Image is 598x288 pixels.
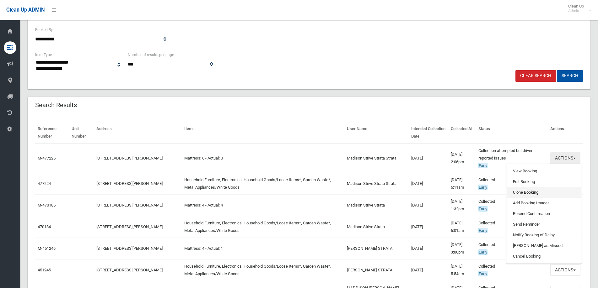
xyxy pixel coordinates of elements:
td: [DATE] [409,238,448,259]
td: Madison Strive Strata [344,216,409,238]
td: Household Furniture, Electronics, Household Goods/Loose Items*, Garden Waste*, Metal Appliances/W... [182,173,344,194]
td: [DATE] [409,173,448,194]
th: Items [182,122,344,144]
span: Early [478,206,488,212]
td: Madison Strive Strata Strata [344,144,409,173]
span: Early [478,163,488,168]
th: Unit Number [69,122,94,144]
th: Address [94,122,182,144]
span: Early [478,228,488,233]
a: [STREET_ADDRESS][PERSON_NAME] [96,181,163,186]
a: [PERSON_NAME] as Missed [507,240,581,251]
td: Collected [476,238,548,259]
th: User Name [344,122,409,144]
span: Early [478,271,488,276]
span: Early [478,249,488,255]
td: [DATE] [409,144,448,173]
td: Collected [476,173,548,194]
td: Collected [476,216,548,238]
a: [STREET_ADDRESS][PERSON_NAME] [96,156,163,160]
a: M-470185 [38,203,56,207]
td: Collected [476,259,548,281]
header: Search Results [28,99,84,111]
a: [STREET_ADDRESS][PERSON_NAME] [96,203,163,207]
td: [DATE] [409,216,448,238]
a: [STREET_ADDRESS][PERSON_NAME] [96,268,163,272]
a: Add Booking Images [507,198,581,208]
a: M-477225 [38,156,56,160]
td: Madison Strive Strata Strata [344,173,409,194]
td: [DATE] 3:00pm [448,238,476,259]
a: [STREET_ADDRESS][PERSON_NAME] [96,246,163,251]
button: Search [557,70,583,82]
a: Cancel Booking [507,251,581,262]
td: [DATE] 2:06pm [448,144,476,173]
button: Actions [550,264,580,276]
th: Status [476,122,548,144]
a: 470184 [38,224,51,229]
span: Clean Up ADMIN [6,7,45,13]
td: [DATE] 1:32pm [448,194,476,216]
label: Booked By [35,26,53,33]
td: [DATE] [409,259,448,281]
span: Early [478,185,488,190]
td: Mattress: 6 - Actual: 0 [182,144,344,173]
a: Notify Booking of Delay [507,230,581,240]
th: Actions [548,122,583,144]
small: Admin [568,8,584,13]
a: Send Reminder [507,219,581,230]
a: Edit Booking [507,176,581,187]
span: Clean Up [565,4,590,13]
td: [PERSON_NAME] STRATA [344,238,409,259]
a: Clone Booking [507,187,581,198]
td: Mattress: 4 - Actual: 1 [182,238,344,259]
a: Clear Search [515,70,556,82]
th: Intended Collection Date [409,122,448,144]
td: Household Furniture, Electronics, Household Goods/Loose Items*, Garden Waste*, Metal Appliances/W... [182,259,344,281]
a: Resend Confirmation [507,208,581,219]
td: Collected [476,194,548,216]
td: [PERSON_NAME] STRATA [344,259,409,281]
td: [DATE] [409,194,448,216]
label: Number of results per page [128,51,174,58]
th: Collected At [448,122,476,144]
td: Household Furniture, Electronics, Household Goods/Loose Items*, Garden Waste*, Metal Appliances/W... [182,216,344,238]
td: Collection attempted but driver reported issues [476,144,548,173]
label: Item Type [35,51,52,58]
a: M-451246 [38,246,56,251]
th: Reference Number [35,122,69,144]
a: [STREET_ADDRESS][PERSON_NAME] [96,224,163,229]
a: 451245 [38,268,51,272]
button: Actions [550,152,580,164]
a: 477224 [38,181,51,186]
td: [DATE] 5:54am [448,259,476,281]
td: Mattress: 4 - Actual: 4 [182,194,344,216]
td: Madison Strive Strata [344,194,409,216]
td: [DATE] 6:11am [448,173,476,194]
td: [DATE] 6:01am [448,216,476,238]
a: View Booking [507,166,581,176]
